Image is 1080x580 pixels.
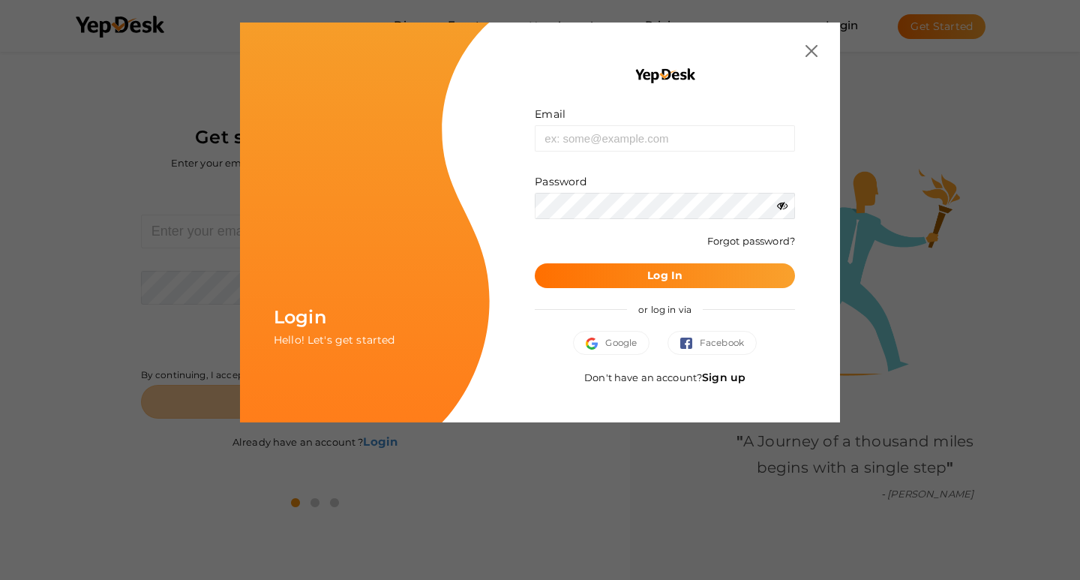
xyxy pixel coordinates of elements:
[634,68,696,84] img: YEP_black_cropped.png
[707,235,795,247] a: Forgot password?
[647,269,682,282] b: Log In
[535,263,795,288] button: Log In
[584,371,745,383] span: Don't have an account?
[535,125,795,152] input: ex: some@example.com
[702,371,745,384] a: Sign up
[535,174,586,189] label: Password
[573,331,649,355] button: Google
[274,306,326,328] span: Login
[680,338,700,350] img: facebook.svg
[586,335,637,350] span: Google
[274,333,394,347] span: Hello! Let's get started
[667,331,757,355] button: Facebook
[586,338,605,350] img: google.svg
[627,293,703,326] span: or log in via
[680,335,744,350] span: Facebook
[535,107,565,122] label: Email
[805,45,817,57] img: close.svg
